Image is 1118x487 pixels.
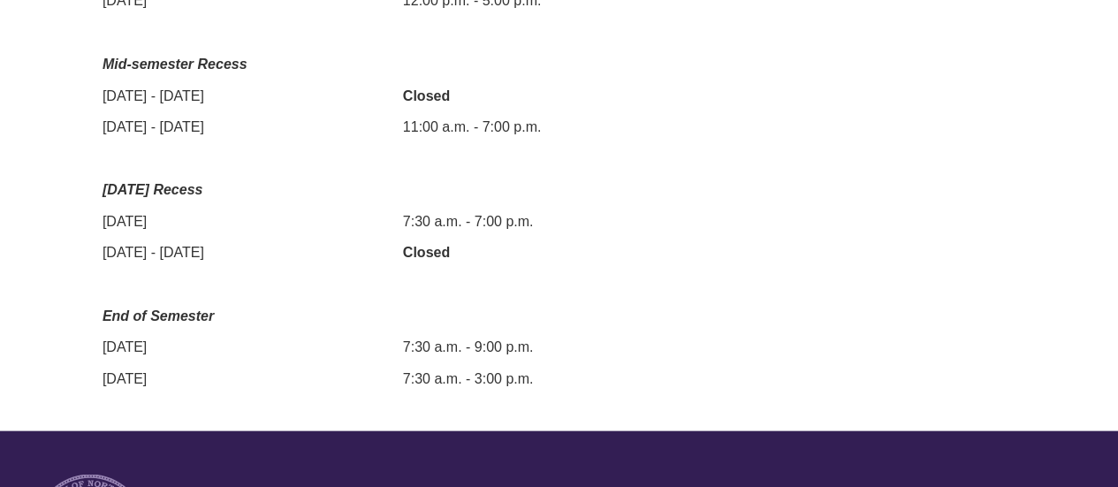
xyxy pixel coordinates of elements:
p: [DATE] [103,367,376,390]
p: [DATE] - [DATE] [103,115,376,138]
p: [DATE] - [DATE] [103,240,376,263]
p: 7:30 a.m. - 9:00 p.m. [403,335,677,358]
strong: Closed [403,244,450,259]
p: [DATE] [103,335,376,358]
p: [DATE] [103,209,376,232]
em: End of Semester [103,308,214,323]
strong: Closed [403,88,450,103]
p: 7:30 a.m. - 7:00 p.m. [403,209,677,232]
p: [DATE] - [DATE] [103,84,376,107]
p: 11:00 a.m. - 7:00 p.m. [403,115,677,138]
p: 7:30 a.m. - 3:00 p.m. [403,367,677,390]
em: Mid-semester Recess [103,56,247,71]
em: [DATE] Recess [103,181,203,196]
